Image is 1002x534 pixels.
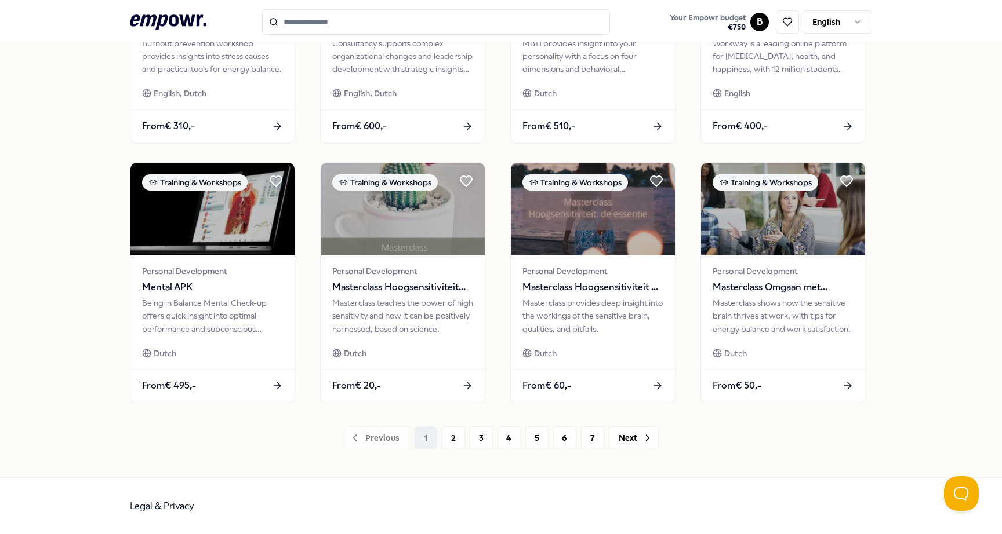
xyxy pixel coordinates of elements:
[522,280,663,295] span: Masterclass Hoogsensitiviteit de essentie
[522,174,628,191] div: Training & Workshops
[665,10,750,34] a: Your Empowr budget€750
[130,163,295,255] img: package image
[553,426,576,449] button: 6
[581,426,604,449] button: 7
[534,87,557,100] span: Dutch
[332,37,473,76] div: Consultancy supports complex organizational changes and leadership development with strategic ins...
[262,9,610,35] input: Search for products, categories or subcategories
[701,163,865,255] img: package image
[130,162,295,403] a: package imageTraining & WorkshopsPersonal DevelopmentMental APKBeing in Balance Mental Check-up o...
[667,11,748,34] button: Your Empowr budget€750
[944,476,979,511] iframe: Help Scout Beacon - Open
[332,119,387,134] span: From € 600,-
[332,174,438,191] div: Training & Workshops
[713,37,854,76] div: Workway is a leading online platform for [MEDICAL_DATA], health, and happiness, with 12 million s...
[332,297,473,335] div: Masterclass teaches the power of high sensitivity and how it can be positively harnessed, based o...
[344,87,397,100] span: English, Dutch
[344,347,366,360] span: Dutch
[130,500,194,511] a: Legal & Privacy
[534,347,557,360] span: Dutch
[522,37,663,76] div: MBTI provides insight into your personality with a focus on four dimensions and behavioral prefer...
[332,265,473,277] span: Personal Development
[442,426,465,449] button: 2
[154,87,206,100] span: English, Dutch
[142,378,196,393] span: From € 495,-
[724,347,747,360] span: Dutch
[321,163,485,255] img: package image
[522,119,575,134] span: From € 510,-
[522,378,571,393] span: From € 60,-
[713,297,854,335] div: Masterclass shows how the sensitive brain thrives at work, with tips for energy balance and work ...
[142,265,283,277] span: Personal Development
[724,87,750,100] span: English
[470,426,493,449] button: 3
[320,162,485,403] a: package imageTraining & WorkshopsPersonal DevelopmentMasterclass Hoogsensitiviteit een inleidingM...
[750,13,769,31] button: B
[522,297,663,335] div: Masterclass provides deep insight into the workings of the sensitive brain, qualities, and pitfalls.
[332,280,473,295] span: Masterclass Hoogsensitiviteit een inleiding
[142,37,283,76] div: Burnout prevention workshop provides insights into stress causes and practical tools for energy b...
[142,297,283,335] div: Being in Balance Mental Check-up offers quick insight into optimal performance and subconscious b...
[511,163,675,255] img: package image
[522,265,663,277] span: Personal Development
[510,162,676,403] a: package imageTraining & WorkshopsPersonal DevelopmentMasterclass Hoogsensitiviteit de essentieMas...
[154,347,176,360] span: Dutch
[332,378,381,393] span: From € 20,-
[525,426,549,449] button: 5
[142,174,248,191] div: Training & Workshops
[498,426,521,449] button: 4
[713,265,854,277] span: Personal Development
[670,23,746,32] span: € 750
[713,378,761,393] span: From € 50,-
[142,119,195,134] span: From € 310,-
[713,280,854,295] span: Masterclass Omgaan met hoogsensitiviteit op werk
[713,174,818,191] div: Training & Workshops
[700,162,866,403] a: package imageTraining & WorkshopsPersonal DevelopmentMasterclass Omgaan met hoogsensitiviteit op ...
[142,280,283,295] span: Mental APK
[670,13,746,23] span: Your Empowr budget
[609,426,659,449] button: Next
[713,119,768,134] span: From € 400,-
